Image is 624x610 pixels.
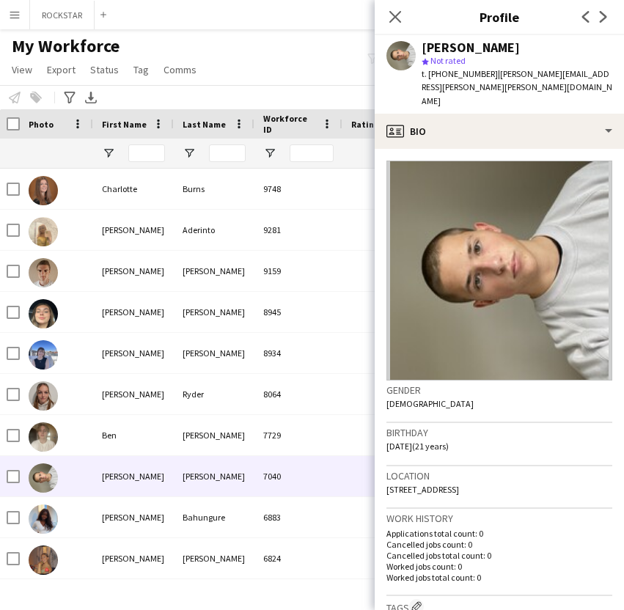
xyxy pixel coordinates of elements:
p: Worked jobs count: 0 [386,561,612,572]
img: Ben Charles [29,422,58,452]
input: First Name Filter Input [128,144,165,162]
div: Charlotte [93,169,174,209]
div: [PERSON_NAME] [93,497,174,537]
div: Bahungure [174,497,254,537]
span: My Workforce [12,35,120,57]
span: Tag [133,63,149,76]
div: 8934 [254,333,342,373]
div: 9748 [254,169,342,209]
div: 8945 [254,292,342,332]
img: Charlotte Burns [29,176,58,205]
div: [PERSON_NAME] [93,251,174,291]
span: t. [PHONE_NUMBER] [422,68,498,79]
div: [PERSON_NAME] [174,538,254,578]
div: [PERSON_NAME] [93,538,174,578]
div: Ben [93,415,174,455]
div: Aderinto [174,210,254,250]
span: [DATE] (21 years) [386,441,449,452]
img: Elizabeth Lester [29,545,58,575]
span: Photo [29,119,54,130]
p: Worked jobs total count: 0 [386,572,612,583]
p: Cancelled jobs count: 0 [386,539,612,550]
input: Workforce ID Filter Input [290,144,334,162]
div: 7729 [254,415,342,455]
div: [PERSON_NAME] [422,41,520,54]
p: Cancelled jobs total count: 0 [386,550,612,561]
button: ROCKSTAR [30,1,95,29]
a: Comms [158,60,202,79]
span: [STREET_ADDRESS] [386,484,459,495]
button: Open Filter Menu [263,147,276,160]
h3: Location [386,469,612,482]
div: 8064 [254,374,342,414]
h3: Birthday [386,426,612,439]
div: 6883 [254,497,342,537]
a: Export [41,60,81,79]
div: [PERSON_NAME] [174,251,254,291]
span: Status [90,63,119,76]
img: Tiffany Aderinto [29,217,58,246]
p: Applications total count: 0 [386,528,612,539]
div: 9281 [254,210,342,250]
img: Ella Craven [29,340,58,370]
a: Status [84,60,125,79]
div: Bio [375,114,624,149]
span: First Name [102,119,147,130]
img: Joe Swain [29,463,58,493]
div: [PERSON_NAME] [93,374,174,414]
app-action-btn: Advanced filters [61,89,78,106]
span: Workforce ID [263,113,316,135]
div: [PERSON_NAME] [93,456,174,496]
div: [PERSON_NAME] [174,333,254,373]
img: Sophia Eades [29,299,58,328]
h3: Work history [386,512,612,525]
span: Comms [164,63,197,76]
div: 9159 [254,251,342,291]
span: Not rated [430,55,466,66]
div: Burns [174,169,254,209]
button: Open Filter Menu [102,147,115,160]
div: [PERSON_NAME] [174,415,254,455]
div: 7040 [254,456,342,496]
span: | [PERSON_NAME][EMAIL_ADDRESS][PERSON_NAME][PERSON_NAME][DOMAIN_NAME] [422,68,612,106]
div: [PERSON_NAME] [93,210,174,250]
span: Last Name [183,119,226,130]
div: [PERSON_NAME] [174,292,254,332]
button: Open Filter Menu [183,147,196,160]
a: View [6,60,38,79]
div: [PERSON_NAME] [93,333,174,373]
div: [PERSON_NAME] [93,292,174,332]
h3: Gender [386,383,612,397]
input: Last Name Filter Input [209,144,246,162]
img: Crew avatar or photo [386,161,612,381]
div: 6824 [254,538,342,578]
span: Rating [351,119,379,130]
app-action-btn: Export XLSX [82,89,100,106]
span: View [12,63,32,76]
img: Jessica Ryder [29,381,58,411]
h3: Profile [375,7,624,26]
div: Ryder [174,374,254,414]
img: Cephas Bahungure [29,504,58,534]
img: Harrison Meek [29,258,58,287]
div: [PERSON_NAME] [174,456,254,496]
span: [DEMOGRAPHIC_DATA] [386,398,474,409]
a: Tag [128,60,155,79]
span: Export [47,63,76,76]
